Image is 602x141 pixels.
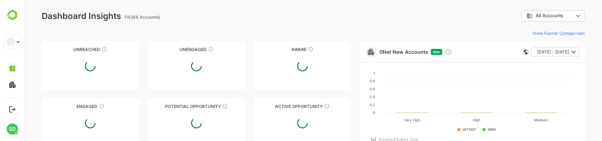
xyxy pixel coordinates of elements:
text: Very High [380,118,396,122]
div: Potential Opportunity [123,104,221,109]
button: View Funnel Comparison [505,27,560,39]
div: All Accounts [497,9,560,23]
div: Unengaged [123,47,221,52]
button: Logout [7,104,17,114]
text: Medium [510,118,523,122]
div: Active Opportunity [229,104,327,109]
a: 0Net New Accounts [355,49,403,55]
div: This card does not support filter and segments [499,50,504,55]
div: __ [7,38,15,46]
text: 0.8 [345,79,350,83]
div: Aware [229,47,327,52]
button: [DATE] - [DATE] [507,47,555,57]
span: New [408,50,415,54]
span: All Accounts [511,13,539,18]
div: Engaged [17,104,115,109]
span: [DATE] - [DATE] [512,47,544,57]
img: BambooboxLogoMark.f1c84d78b4c51b1a7b5f700c9845e183.svg [4,8,22,22]
div: Discover new ICP-fit accounts showing engagement — via intent surges, anonymous website visits, L... [420,49,427,56]
div: These accounts have just entered the buying cycle and need further nurturing [283,46,289,52]
div: Unreached [17,47,115,52]
div: These accounts have open opportunities which might be at any of the Sales Stages [299,103,305,109]
div: SD [7,123,18,135]
text: 0.4 [345,95,350,99]
text: High [449,118,456,122]
text: 0.2 [345,103,350,107]
text: 0 [348,110,350,115]
div: All Accounts [502,13,549,19]
div: These accounts have not been engaged with for a defined time period [77,46,83,52]
text: 1 [349,71,350,75]
div: These accounts have not shown enough engagement and need nurturing [183,46,189,52]
div: These accounts are MQAs and can be passed on to Inside Sales [197,103,203,109]
div: These accounts are warm, further nurturing would qualify them to MQAs [74,103,80,109]
div: Dashboard Insights [17,11,96,21]
text: 0.6 [345,87,350,91]
ag: (14266 Accounts) [100,14,138,20]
